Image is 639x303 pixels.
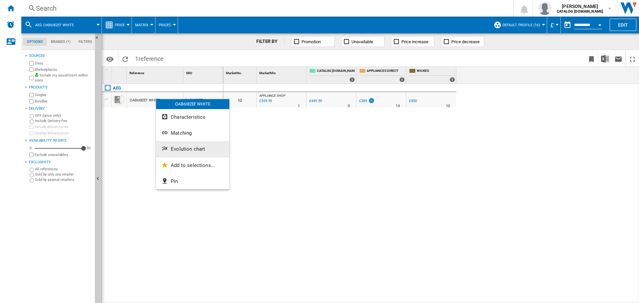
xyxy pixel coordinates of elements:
[171,114,205,120] span: Characteristics
[171,146,205,152] span: Evolution chart
[171,162,215,168] span: Add to selections...
[156,173,229,189] button: Pin...
[171,130,192,136] span: Matching
[171,178,178,184] span: Pin
[156,125,229,141] button: Matching
[156,109,229,125] button: Characteristics
[156,141,229,157] button: Evolution chart
[156,157,229,173] button: Add to selections...
[156,99,229,109] div: OAB6I82EF WHITE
